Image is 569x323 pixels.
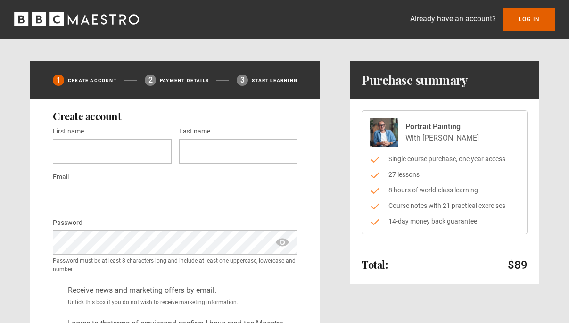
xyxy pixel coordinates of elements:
[405,121,479,133] p: Portrait Painting
[370,201,520,211] li: Course notes with 21 practical exercises
[179,126,210,137] label: Last name
[53,110,297,122] h2: Create account
[14,12,139,26] svg: BBC Maestro
[68,77,117,84] p: Create Account
[53,257,297,273] small: Password must be at least 8 characters long and include at least one uppercase, lowercase and num...
[275,230,290,255] span: show password
[64,298,297,306] small: Untick this box if you do not wish to receive marketing information.
[252,77,297,84] p: Start learning
[370,216,520,226] li: 14-day money back guarantee
[53,75,64,86] div: 1
[508,257,528,273] p: $89
[64,285,216,296] label: Receive news and marketing offers by email.
[53,172,69,183] label: Email
[370,154,520,164] li: Single course purchase, one year access
[53,126,84,137] label: First name
[503,8,555,31] a: Log In
[53,217,82,229] label: Password
[160,77,209,84] p: Payment details
[362,73,468,88] h1: Purchase summary
[370,170,520,180] li: 27 lessons
[410,13,496,25] p: Already have an account?
[405,133,479,144] p: With [PERSON_NAME]
[237,75,248,86] div: 3
[145,75,156,86] div: 2
[362,259,388,270] h2: Total:
[370,185,520,195] li: 8 hours of world-class learning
